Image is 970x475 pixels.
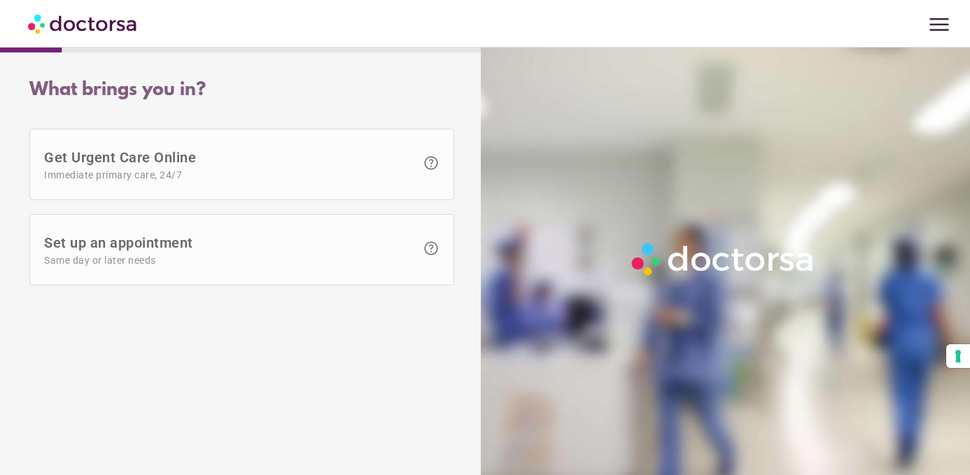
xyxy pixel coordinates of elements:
[28,8,139,39] img: Doctorsa.com
[44,169,416,180] span: Immediate primary care, 24/7
[926,11,953,38] span: menu
[946,344,970,368] button: Your consent preferences for tracking technologies
[44,255,416,266] span: Same day or later needs
[423,155,440,171] span: help
[423,240,440,257] span: help
[44,149,416,180] span: Get Urgent Care Online
[44,234,416,266] span: Set up an appointment
[626,238,820,281] img: Logo-Doctorsa-trans-White-partial-flat.png
[29,80,454,101] div: What brings you in?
